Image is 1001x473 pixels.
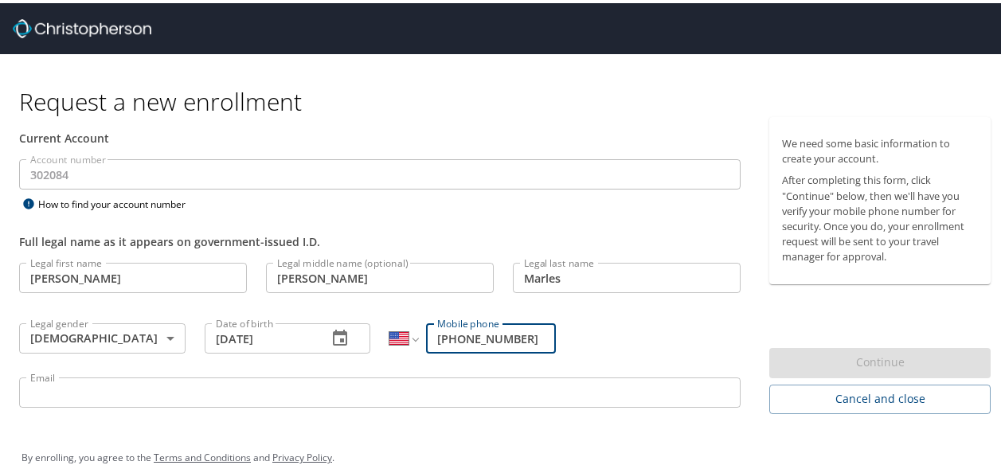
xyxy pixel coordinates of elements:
p: We need some basic information to create your account. [782,133,978,163]
a: Terms and Conditions [154,448,251,461]
img: cbt logo [13,16,151,35]
div: Full legal name as it appears on government-issued I.D. [19,230,741,247]
p: After completing this form, click "Continue" below, then we'll have you verify your mobile phone ... [782,170,978,261]
div: How to find your account number [19,191,218,211]
input: Enter phone number [426,320,556,350]
button: Cancel and close [769,381,991,411]
span: Cancel and close [782,386,978,406]
a: Privacy Policy [272,448,332,461]
input: MM/DD/YYYY [205,320,315,350]
div: [DEMOGRAPHIC_DATA] [19,320,186,350]
div: Current Account [19,127,741,143]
